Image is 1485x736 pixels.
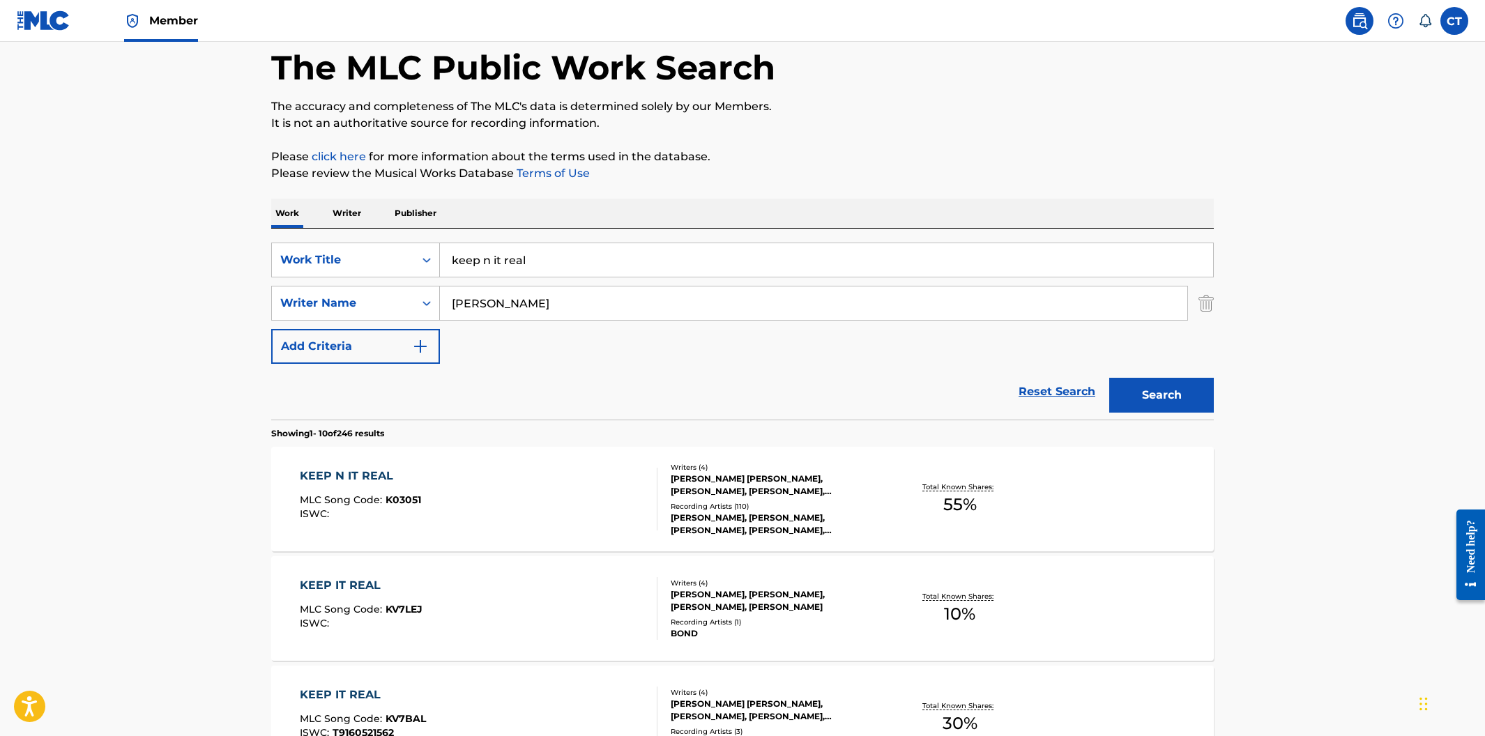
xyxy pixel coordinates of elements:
[149,13,198,29] span: Member
[271,98,1214,115] p: The accuracy and completeness of The MLC's data is determined solely by our Members.
[300,712,386,725] span: MLC Song Code :
[280,252,406,268] div: Work Title
[300,687,426,703] div: KEEP IT REAL
[1415,669,1485,736] iframe: Chat Widget
[300,468,421,484] div: KEEP N IT REAL
[944,601,975,627] span: 10 %
[943,492,977,517] span: 55 %
[271,556,1214,661] a: KEEP IT REALMLC Song Code:KV7LEJISWC:Writers (4)[PERSON_NAME], [PERSON_NAME], [PERSON_NAME], [PER...
[271,447,1214,551] a: KEEP N IT REALMLC Song Code:K03051ISWC:Writers (4)[PERSON_NAME] [PERSON_NAME], [PERSON_NAME], [PE...
[271,329,440,364] button: Add Criteria
[328,199,365,228] p: Writer
[1351,13,1368,29] img: search
[390,199,441,228] p: Publisher
[300,577,422,594] div: KEEP IT REAL
[671,473,881,498] div: [PERSON_NAME] [PERSON_NAME], [PERSON_NAME], [PERSON_NAME], [PERSON_NAME]
[386,603,422,615] span: KV7LEJ
[300,493,386,506] span: MLC Song Code :
[300,603,386,615] span: MLC Song Code :
[1387,13,1404,29] img: help
[671,501,881,512] div: Recording Artists ( 110 )
[271,165,1214,182] p: Please review the Musical Works Database
[17,10,70,31] img: MLC Logo
[922,482,997,492] p: Total Known Shares:
[1198,286,1214,321] img: Delete Criterion
[671,578,881,588] div: Writers ( 4 )
[124,13,141,29] img: Top Rightsholder
[280,295,406,312] div: Writer Name
[1346,7,1373,35] a: Public Search
[300,507,333,520] span: ISWC :
[1012,376,1102,407] a: Reset Search
[1440,7,1468,35] div: User Menu
[514,167,590,180] a: Terms of Use
[386,712,426,725] span: KV7BAL
[1382,7,1410,35] div: Help
[671,512,881,537] div: [PERSON_NAME], [PERSON_NAME], [PERSON_NAME], [PERSON_NAME], [PERSON_NAME], [PERSON_NAME], [PERSON...
[271,47,775,89] h1: The MLC Public Work Search
[1109,378,1214,413] button: Search
[386,493,421,506] span: K03051
[922,700,997,711] p: Total Known Shares:
[300,617,333,629] span: ISWC :
[671,698,881,723] div: [PERSON_NAME] [PERSON_NAME], [PERSON_NAME], [PERSON_NAME], [PERSON_NAME]
[1446,498,1485,611] iframe: Resource Center
[922,591,997,601] p: Total Known Shares:
[271,427,384,440] p: Showing 1 - 10 of 246 results
[671,627,881,640] div: BOND
[271,148,1214,165] p: Please for more information about the terms used in the database.
[412,338,429,355] img: 9d2ae6d4665cec9f34b9.svg
[943,711,977,736] span: 30 %
[271,243,1214,420] form: Search Form
[1419,683,1428,725] div: Drag
[1418,14,1432,28] div: Notifications
[671,617,881,627] div: Recording Artists ( 1 )
[671,588,881,613] div: [PERSON_NAME], [PERSON_NAME], [PERSON_NAME], [PERSON_NAME]
[271,115,1214,132] p: It is not an authoritative source for recording information.
[312,150,366,163] a: click here
[271,199,303,228] p: Work
[671,462,881,473] div: Writers ( 4 )
[671,687,881,698] div: Writers ( 4 )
